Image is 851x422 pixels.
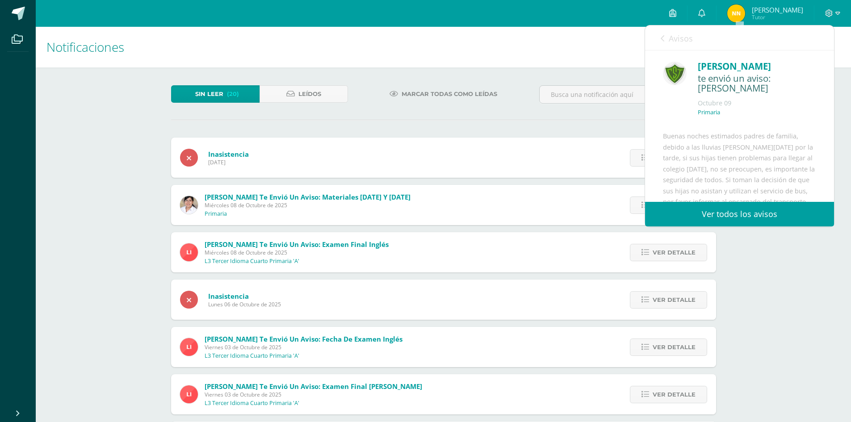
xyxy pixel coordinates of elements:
span: Marcar todas como leídas [402,86,497,102]
span: Inasistencia [208,292,281,301]
img: 4074e4aec8af62734b518a95961417a1.png [180,196,198,214]
img: 26d99b1a796ccaa3371889e7bb07c0d4.png [180,243,198,261]
span: [DATE] [208,159,249,166]
p: L3 Tercer Idioma Cuarto Primaria 'A' [205,400,299,407]
span: [PERSON_NAME] te envió un aviso: Examen Final Inglés [205,240,389,249]
img: 39a600aa9cb6be71c71a3c82df1284a6.png [727,4,745,22]
span: Sin leer [195,86,223,102]
span: Ver detalle [653,339,696,355]
div: Buenas noches estimados padres de familia, debido a las lluvias [PERSON_NAME][DATE] por la tarde,... [663,131,816,295]
span: [PERSON_NAME] te envió un aviso: Fecha de Examen Inglés [205,334,402,343]
p: Primaria [205,210,227,217]
span: Ver detalle [653,292,696,308]
div: [PERSON_NAME] [698,59,816,73]
span: Avisos [669,33,693,44]
span: Notificaciones [46,38,124,55]
span: [PERSON_NAME] [752,5,803,14]
div: Octubre 09 [698,99,816,108]
span: Leídos [298,86,321,102]
div: te envió un aviso: Aviso [698,73,816,94]
img: 26d99b1a796ccaa3371889e7bb07c0d4.png [180,385,198,403]
span: Lunes 06 de Octubre de 2025 [208,301,281,308]
p: L3 Tercer Idioma Cuarto Primaria 'A' [205,258,299,265]
p: L3 Tercer Idioma Cuarto Primaria 'A' [205,352,299,359]
p: Primaria [698,109,720,116]
img: 6f5ff69043559128dc4baf9e9c0f15a0.png [663,62,687,85]
span: Miércoles 08 de Octubre de 2025 [205,201,411,209]
span: (20) [227,86,239,102]
input: Busca una notificación aquí [540,86,716,103]
img: 26d99b1a796ccaa3371889e7bb07c0d4.png [180,338,198,356]
span: Viernes 03 de Octubre de 2025 [205,343,402,351]
a: Leídos [260,85,348,103]
span: Inasistencia [208,150,249,159]
span: Ver detalle [653,244,696,261]
span: Viernes 03 de Octubre de 2025 [205,391,422,398]
span: Tutor [752,13,803,21]
span: Miércoles 08 de Octubre de 2025 [205,249,389,256]
span: Ver detalle [653,386,696,403]
a: Ver todos los avisos [645,202,834,226]
a: Marcar todas como leídas [378,85,508,103]
span: [PERSON_NAME] te envió un aviso: Materiales [DATE] y [DATE] [205,192,411,201]
span: [PERSON_NAME] te envió un aviso: Examen Final [PERSON_NAME] [205,382,422,391]
a: Sin leer(20) [171,85,260,103]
